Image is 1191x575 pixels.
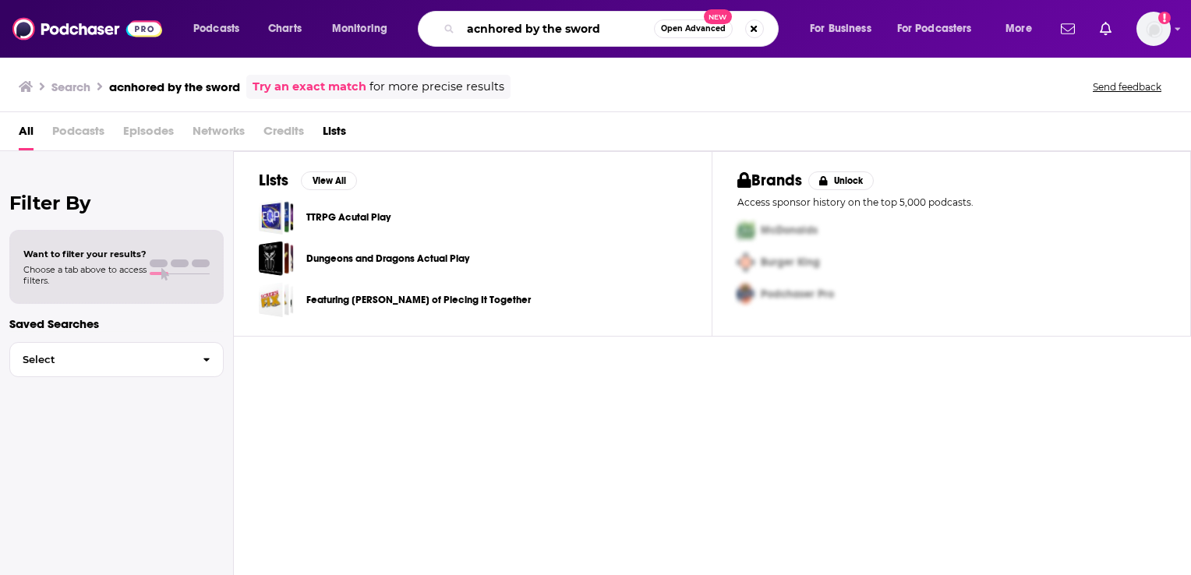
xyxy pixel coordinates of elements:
button: View All [301,171,357,190]
a: Dungeons and Dragons Actual Play [259,241,294,276]
button: open menu [887,16,995,41]
span: Burger King [761,256,820,269]
span: New [704,9,732,24]
span: Podcasts [52,118,104,150]
h2: Filter By [9,192,224,214]
span: For Business [810,18,871,40]
img: Second Pro Logo [731,246,761,278]
span: Open Advanced [661,25,726,33]
a: Featuring [PERSON_NAME] of Piecing It Together [306,291,531,309]
span: for more precise results [369,78,504,96]
span: McDonalds [761,224,818,237]
a: Dungeons and Dragons Actual Play [306,250,469,267]
a: Charts [258,16,311,41]
span: Credits [263,118,304,150]
a: TTRPG Acutal Play [259,199,294,235]
img: Podchaser - Follow, Share and Rate Podcasts [12,14,162,44]
span: Logged in as BenLaurro [1136,12,1171,46]
span: For Podcasters [897,18,972,40]
div: Search podcasts, credits, & more... [433,11,793,47]
span: Monitoring [332,18,387,40]
span: Charts [268,18,302,40]
h2: Brands [737,171,802,190]
span: Episodes [123,118,174,150]
button: Open AdvancedNew [654,19,733,38]
p: Access sponsor history on the top 5,000 podcasts. [737,196,1165,208]
img: Third Pro Logo [731,278,761,310]
a: Show notifications dropdown [1055,16,1081,42]
a: ListsView All [259,171,357,190]
h3: Search [51,79,90,94]
a: All [19,118,34,150]
button: Unlock [808,171,875,190]
p: Saved Searches [9,316,224,331]
button: open menu [321,16,408,41]
img: First Pro Logo [731,214,761,246]
h2: Lists [259,171,288,190]
a: Try an exact match [253,78,366,96]
img: User Profile [1136,12,1171,46]
button: Send feedback [1088,80,1166,93]
span: More [1005,18,1032,40]
button: open menu [799,16,891,41]
h3: acnhored by the sword [109,79,240,94]
button: Select [9,342,224,377]
button: Show profile menu [1136,12,1171,46]
svg: Add a profile image [1158,12,1171,24]
span: Choose a tab above to access filters. [23,264,147,286]
span: Select [10,355,190,365]
a: Show notifications dropdown [1094,16,1118,42]
a: Featuring David Rosen of Piecing It Together [259,282,294,317]
span: Networks [193,118,245,150]
a: Lists [323,118,346,150]
span: Podchaser Pro [761,287,834,301]
span: Want to filter your results? [23,249,147,259]
input: Search podcasts, credits, & more... [461,16,654,41]
span: Podcasts [193,18,239,40]
button: open menu [995,16,1051,41]
button: open menu [182,16,260,41]
a: TTRPG Acutal Play [306,209,391,226]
